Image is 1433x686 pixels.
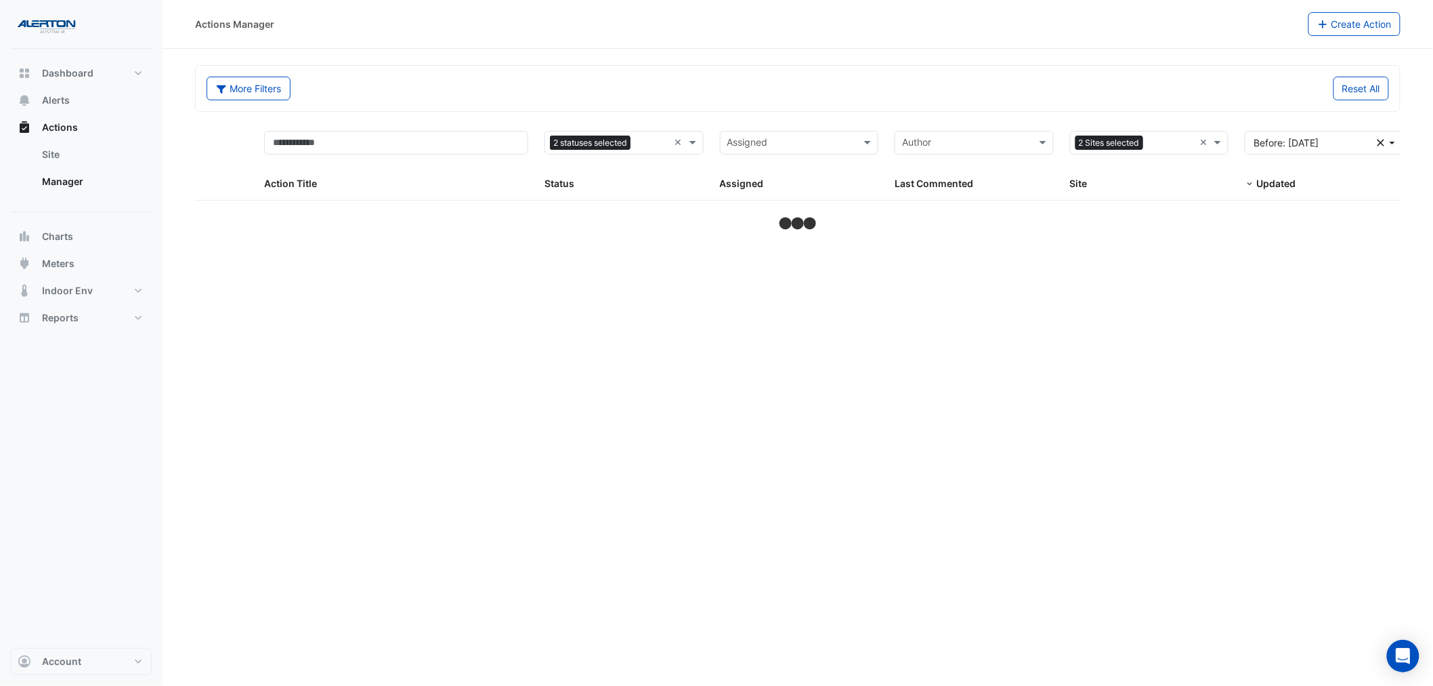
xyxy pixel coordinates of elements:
[18,257,31,270] app-icon: Meters
[11,141,152,201] div: Actions
[1199,135,1211,150] span: Clear
[18,230,31,243] app-icon: Charts
[720,178,764,189] span: Assigned
[31,141,152,168] a: Site
[42,230,73,243] span: Charts
[42,655,81,668] span: Account
[42,94,70,107] span: Alerts
[18,94,31,107] app-icon: Alerts
[1245,131,1404,155] button: Before: [DATE]
[1333,77,1389,100] button: Reset All
[11,87,152,114] button: Alerts
[11,250,152,277] button: Meters
[11,277,152,304] button: Indoor Env
[207,77,291,100] button: More Filters
[544,178,574,189] span: Status
[895,178,973,189] span: Last Commented
[31,168,152,195] a: Manager
[1075,136,1143,150] span: 2 Sites selected
[1254,137,1319,148] span: Before: 08 Sep 25
[264,178,317,189] span: Action Title
[11,304,152,331] button: Reports
[11,648,152,675] button: Account
[195,17,274,31] div: Actions Manager
[1256,178,1296,189] span: Updated
[11,60,152,87] button: Dashboard
[1070,178,1088,189] span: Site
[11,223,152,250] button: Charts
[550,136,630,150] span: 2 statuses selected
[42,311,79,325] span: Reports
[42,257,74,270] span: Meters
[16,11,77,38] img: Company Logo
[675,135,686,150] span: Clear
[1387,640,1419,672] div: Open Intercom Messenger
[42,66,93,80] span: Dashboard
[18,121,31,134] app-icon: Actions
[1308,12,1401,36] button: Create Action
[42,284,93,298] span: Indoor Env
[18,66,31,80] app-icon: Dashboard
[18,284,31,298] app-icon: Indoor Env
[11,114,152,141] button: Actions
[1377,136,1385,150] fa-icon: Clear
[42,121,78,134] span: Actions
[18,311,31,325] app-icon: Reports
